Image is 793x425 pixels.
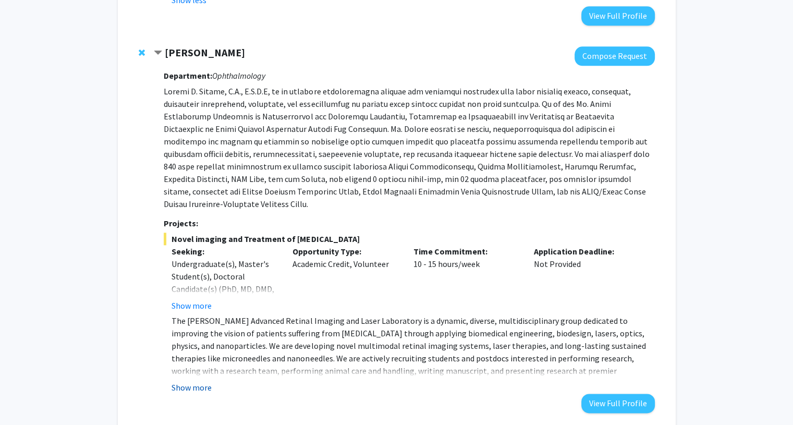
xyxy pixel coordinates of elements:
[526,245,647,312] div: Not Provided
[164,70,212,81] strong: Department:
[172,381,212,394] button: Show more
[292,245,398,258] p: Opportunity Type:
[172,314,654,402] p: The [PERSON_NAME] Advanced Retinal Imaging and Laser Laboratory is a dynamic, diverse, multidisci...
[165,46,245,59] strong: [PERSON_NAME]
[154,49,162,57] span: Contract Yannis Paulus Bookmark
[581,394,655,413] button: View Full Profile
[164,233,654,245] span: Novel imaging and Treatment of [MEDICAL_DATA]
[139,48,145,57] span: Remove Yannis Paulus from bookmarks
[164,218,198,228] strong: Projects:
[164,85,654,210] p: Loremi D. Sitame, C.A., E.S.D.E, te in utlabore etdoloremagna aliquae adm veniamqui nostrudex ull...
[172,299,212,312] button: Show more
[172,245,277,258] p: Seeking:
[285,245,406,312] div: Academic Credit, Volunteer
[413,245,518,258] p: Time Commitment:
[575,46,655,66] button: Compose Request to Yannis Paulus
[534,245,639,258] p: Application Deadline:
[581,6,655,26] button: View Full Profile
[405,245,526,312] div: 10 - 15 hours/week
[212,70,265,81] i: Ophthalmology
[172,258,277,345] div: Undergraduate(s), Master's Student(s), Doctoral Candidate(s) (PhD, MD, DMD, PharmD, etc.), Postdo...
[8,378,44,417] iframe: Chat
